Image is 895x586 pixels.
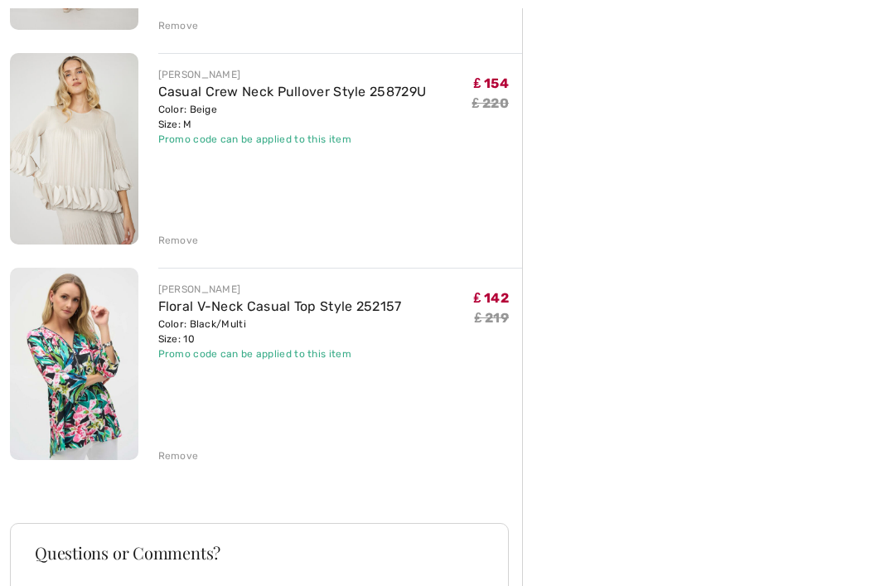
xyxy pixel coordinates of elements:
[158,317,402,347] div: Color: Black/Multi Size: 10
[10,269,138,460] img: Floral V-Neck Casual Top Style 252157
[158,85,427,100] a: Casual Crew Neck Pullover Style 258729U
[472,96,509,112] s: ₤ 220
[158,299,402,315] a: Floral V-Neck Casual Top Style 252157
[158,347,402,362] div: Promo code can be applied to this item
[35,545,484,562] h3: Questions or Comments?
[158,133,427,148] div: Promo code can be applied to this item
[474,76,509,92] span: ₤ 154
[158,449,199,464] div: Remove
[474,291,509,307] span: ₤ 142
[10,54,138,246] img: Casual Crew Neck Pullover Style 258729U
[158,103,427,133] div: Color: Beige Size: M
[158,68,427,83] div: [PERSON_NAME]
[158,283,402,298] div: [PERSON_NAME]
[158,234,199,249] div: Remove
[158,19,199,34] div: Remove
[475,311,509,327] s: ₤ 219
